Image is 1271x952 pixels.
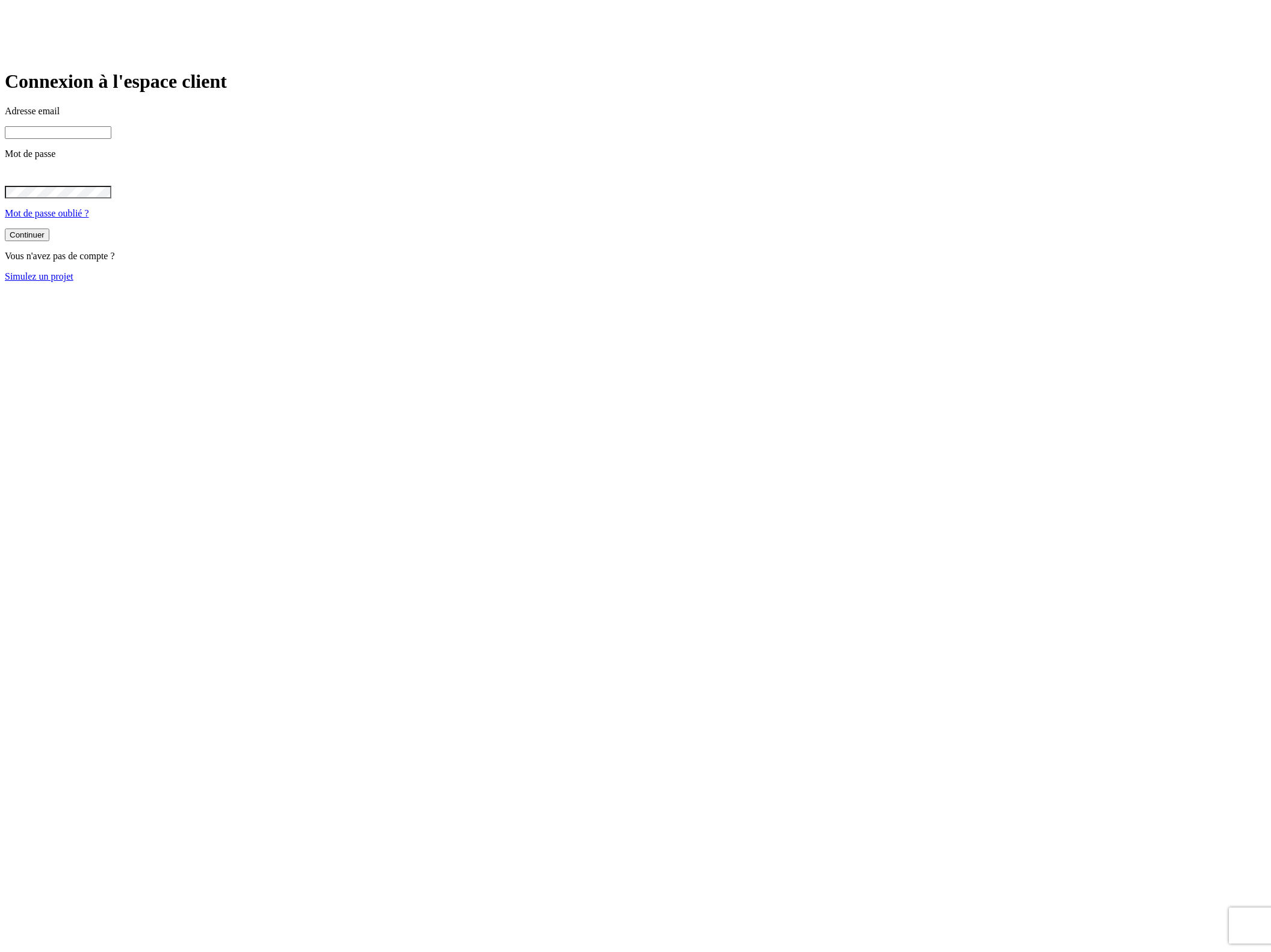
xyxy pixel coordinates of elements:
[5,271,73,281] a: Simulez un projet
[10,230,45,239] div: Continuer
[5,251,1266,262] p: Vous n'avez pas de compte ?
[5,106,1266,117] p: Adresse email
[5,149,1266,159] p: Mot de passe
[5,229,49,241] button: Continuer
[5,208,89,218] a: Mot de passe oublié ?
[5,70,1266,93] h1: Connexion à l'espace client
